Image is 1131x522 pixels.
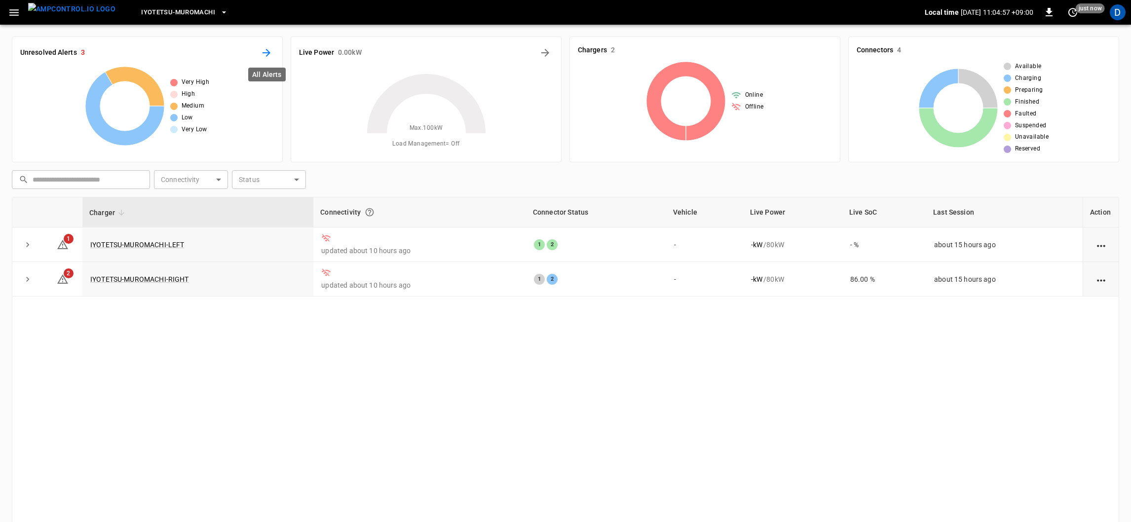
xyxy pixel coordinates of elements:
td: - [666,262,743,297]
a: IYOTETSU-MUROMACHI-LEFT [90,241,184,249]
div: action cell options [1095,240,1107,250]
span: Load Management = Off [392,139,459,149]
div: 1 [534,239,545,250]
h6: 0.00 kW [338,47,362,58]
h6: Live Power [299,47,334,58]
span: 1 [64,234,74,244]
div: profile-icon [1110,4,1126,20]
span: Preparing [1015,85,1043,95]
h6: Chargers [578,45,607,56]
span: Very Low [182,125,207,135]
h6: Connectors [857,45,893,56]
p: Local time [925,7,959,17]
div: 2 [547,274,558,285]
div: All Alerts [248,68,286,81]
td: 86.00 % [842,262,926,297]
th: Action [1083,197,1119,227]
div: 1 [534,274,545,285]
span: Charging [1015,74,1041,83]
th: Live SoC [842,197,926,227]
button: expand row [20,272,35,287]
div: / 80 kW [751,240,834,250]
button: All Alerts [259,45,274,61]
th: Last Session [926,197,1083,227]
span: 2 [64,268,74,278]
span: Charger [89,207,128,219]
td: - [666,227,743,262]
td: about 15 hours ago [926,227,1083,262]
h6: Unresolved Alerts [20,47,77,58]
div: action cell options [1095,274,1107,284]
p: - kW [751,274,762,284]
th: Connector Status [526,197,666,227]
a: IYOTETSU-MUROMACHI-RIGHT [90,275,189,283]
div: / 80 kW [751,274,834,284]
img: ampcontrol.io logo [28,3,115,15]
button: Connection between the charger and our software. [361,203,378,221]
span: Reserved [1015,144,1040,154]
button: set refresh interval [1065,4,1081,20]
span: Max. 100 kW [410,123,443,133]
span: Faulted [1015,109,1037,119]
span: Finished [1015,97,1039,107]
p: updated about 10 hours ago [321,246,518,256]
td: - % [842,227,926,262]
p: [DATE] 11:04:57 +09:00 [961,7,1033,17]
div: Connectivity [320,203,519,221]
span: Offline [745,102,764,112]
th: Vehicle [666,197,743,227]
span: Iyotetsu-Muromachi [141,7,215,18]
h6: 3 [81,47,85,58]
span: High [182,89,195,99]
a: 1 [57,240,69,248]
button: expand row [20,237,35,252]
span: Available [1015,62,1042,72]
span: Medium [182,101,204,111]
span: Very High [182,77,210,87]
span: Suspended [1015,121,1047,131]
span: Low [182,113,193,123]
td: about 15 hours ago [926,262,1083,297]
span: Unavailable [1015,132,1049,142]
p: - kW [751,240,762,250]
a: 2 [57,274,69,282]
p: updated about 10 hours ago [321,280,518,290]
h6: 2 [611,45,615,56]
button: Iyotetsu-Muromachi [137,3,232,22]
span: just now [1076,3,1105,13]
h6: 4 [897,45,901,56]
th: Live Power [743,197,842,227]
span: Online [745,90,763,100]
button: Energy Overview [537,45,553,61]
div: 2 [547,239,558,250]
